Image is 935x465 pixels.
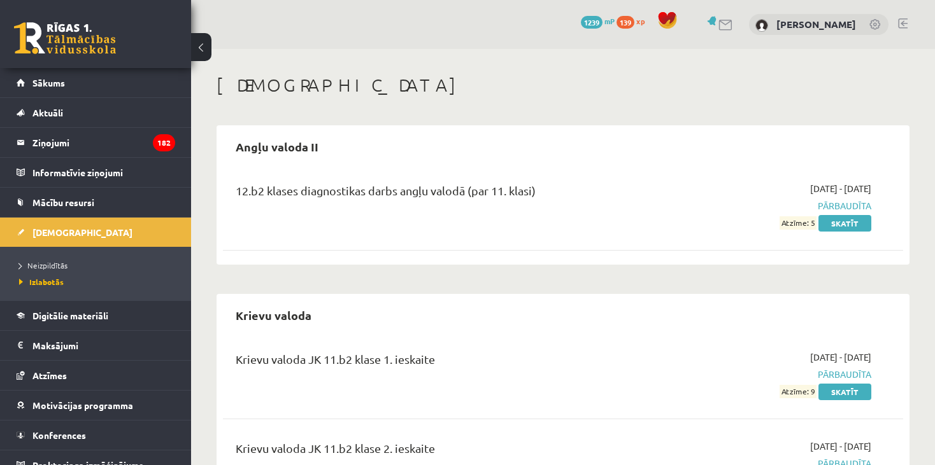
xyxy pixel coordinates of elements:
div: 12.b2 klases diagnostikas darbs angļu valodā (par 11. klasi) [236,182,653,205]
legend: Informatīvie ziņojumi [32,158,175,187]
i: 182 [153,134,175,151]
span: xp [636,16,645,26]
a: Maksājumi [17,331,175,360]
a: Atzīmes [17,361,175,390]
span: Mācību resursi [32,197,94,208]
a: Motivācijas programma [17,391,175,420]
span: Motivācijas programma [32,399,133,411]
a: Mācību resursi [17,188,175,217]
span: Digitālie materiāli [32,310,108,321]
a: 1239 mP [581,16,615,26]
a: Ziņojumi182 [17,128,175,157]
span: 139 [617,16,634,29]
span: 1239 [581,16,603,29]
a: Sākums [17,68,175,97]
a: Skatīt [818,384,871,400]
span: Atzīme: 5 [780,216,817,230]
span: Neizpildītās [19,260,68,270]
span: Izlabotās [19,277,64,287]
h2: Krievu valoda [223,300,324,330]
legend: Maksājumi [32,331,175,360]
span: [DATE] - [DATE] [810,182,871,195]
div: Krievu valoda JK 11.b2 klase 2. ieskaite [236,440,653,463]
a: Neizpildītās [19,260,178,271]
h1: [DEMOGRAPHIC_DATA] [217,74,910,96]
a: Aktuāli [17,98,175,127]
img: Ilvija Laura Orbitāne [755,19,768,32]
span: Pārbaudīta [672,368,871,381]
legend: Ziņojumi [32,128,175,157]
span: Konferences [32,429,86,441]
a: [PERSON_NAME] [776,18,856,31]
a: Izlabotās [19,276,178,288]
a: [DEMOGRAPHIC_DATA] [17,218,175,247]
a: Konferences [17,420,175,450]
h2: Angļu valoda II [223,132,331,162]
a: 139 xp [617,16,651,26]
span: [DEMOGRAPHIC_DATA] [32,226,132,238]
span: Atzīme: 9 [780,385,817,398]
span: [DATE] - [DATE] [810,350,871,364]
span: Aktuāli [32,107,63,118]
span: mP [604,16,615,26]
span: Atzīmes [32,370,67,381]
span: Pārbaudīta [672,199,871,212]
a: Skatīt [818,215,871,232]
a: Rīgas 1. Tālmācības vidusskola [14,22,116,54]
span: Sākums [32,77,65,88]
span: [DATE] - [DATE] [810,440,871,453]
a: Informatīvie ziņojumi [17,158,175,187]
a: Digitālie materiāli [17,301,175,330]
div: Krievu valoda JK 11.b2 klase 1. ieskaite [236,350,653,374]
